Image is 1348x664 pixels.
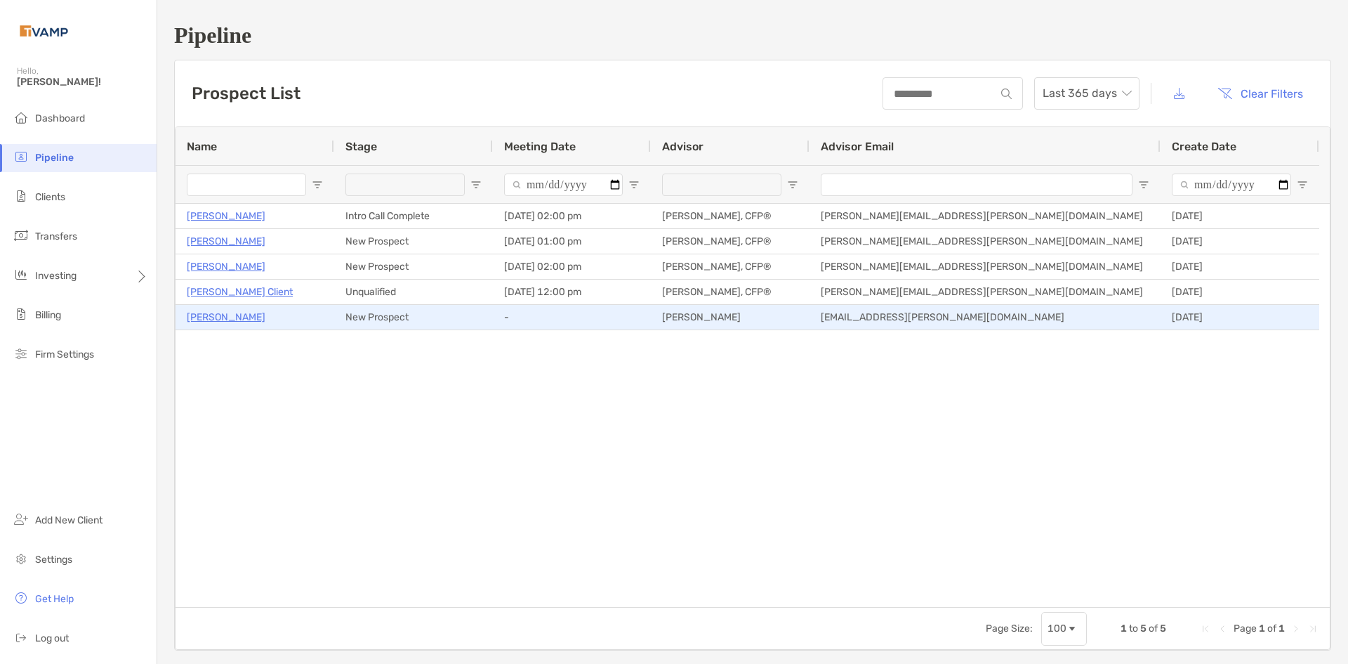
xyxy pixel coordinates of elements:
span: Log out [35,632,69,644]
div: [PERSON_NAME], CFP® [651,204,810,228]
div: [PERSON_NAME] [651,305,810,330]
div: [DATE] [1161,305,1319,330]
img: billing icon [13,306,29,323]
button: Open Filter Menu [787,179,798,190]
span: Clients [35,191,65,203]
a: [PERSON_NAME] Client [187,283,293,301]
div: Intro Call Complete [334,204,493,228]
div: [DATE] 02:00 pm [493,254,651,279]
div: [DATE] [1161,254,1319,279]
div: Last Page [1307,623,1319,634]
div: [PERSON_NAME], CFP® [651,229,810,254]
span: 5 [1160,623,1166,634]
div: New Prospect [334,229,493,254]
span: Pipeline [35,152,74,164]
img: logout icon [13,629,29,646]
span: Settings [35,554,72,566]
span: Advisor Email [821,140,894,153]
input: Meeting Date Filter Input [504,174,623,196]
span: Investing [35,270,77,282]
div: Page Size [1041,612,1087,646]
div: [DATE] [1161,229,1319,254]
button: Open Filter Menu [1138,179,1149,190]
div: [PERSON_NAME][EMAIL_ADDRESS][PERSON_NAME][DOMAIN_NAME] [810,254,1161,279]
div: First Page [1200,623,1211,634]
input: Advisor Email Filter Input [821,174,1132,196]
div: [DATE] [1161,280,1319,304]
span: Last 365 days [1043,78,1131,109]
div: - [493,305,651,330]
button: Open Filter Menu [312,179,323,190]
img: firm-settings icon [13,345,29,362]
img: get-help icon [13,590,29,606]
div: [DATE] [1161,204,1319,228]
span: Meeting Date [504,140,576,153]
span: Dashboard [35,112,85,124]
span: 5 [1140,623,1147,634]
div: [PERSON_NAME], CFP® [651,254,810,279]
div: Unqualified [334,280,493,304]
img: settings icon [13,550,29,567]
div: New Prospect [334,305,493,330]
span: 1 [1259,623,1265,634]
img: pipeline icon [13,148,29,165]
span: Name [187,140,217,153]
div: [PERSON_NAME][EMAIL_ADDRESS][PERSON_NAME][DOMAIN_NAME] [810,204,1161,228]
img: dashboard icon [13,109,29,126]
span: Page [1234,623,1257,634]
span: to [1129,623,1138,634]
img: input icon [1001,89,1012,99]
a: [PERSON_NAME] [187,308,265,326]
a: [PERSON_NAME] [187,258,265,275]
div: New Prospect [334,254,493,279]
input: Create Date Filter Input [1172,174,1291,196]
span: [PERSON_NAME]! [17,76,148,88]
a: [PERSON_NAME] [187,233,265,250]
span: Transfers [35,230,77,242]
div: [DATE] 12:00 pm [493,280,651,304]
span: Stage [345,140,377,153]
div: [PERSON_NAME], CFP® [651,280,810,304]
div: [DATE] 01:00 pm [493,229,651,254]
a: [PERSON_NAME] [187,207,265,225]
img: investing icon [13,266,29,283]
span: Get Help [35,593,74,605]
div: Page Size: [986,623,1033,634]
div: [DATE] 02:00 pm [493,204,651,228]
div: Previous Page [1217,623,1228,634]
div: Next Page [1290,623,1302,634]
span: Create Date [1172,140,1236,153]
span: Billing [35,309,61,321]
button: Open Filter Menu [1297,179,1308,190]
input: Name Filter Input [187,174,306,196]
button: Clear Filters [1207,78,1314,109]
span: Firm Settings [35,349,94,360]
span: 1 [1278,623,1285,634]
img: add_new_client icon [13,511,29,528]
img: Zoe Logo [17,6,71,56]
span: Add New Client [35,514,103,526]
h1: Pipeline [174,22,1331,48]
div: [EMAIL_ADDRESS][PERSON_NAME][DOMAIN_NAME] [810,305,1161,330]
span: of [1149,623,1158,634]
div: 100 [1048,623,1066,634]
div: [PERSON_NAME][EMAIL_ADDRESS][PERSON_NAME][DOMAIN_NAME] [810,229,1161,254]
button: Open Filter Menu [628,179,640,190]
img: clients icon [13,188,29,204]
span: Advisor [662,140,703,153]
img: transfers icon [13,227,29,244]
h3: Prospect List [192,84,300,103]
span: of [1267,623,1276,634]
div: [PERSON_NAME][EMAIL_ADDRESS][PERSON_NAME][DOMAIN_NAME] [810,280,1161,304]
span: 1 [1121,623,1127,634]
button: Open Filter Menu [470,179,482,190]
